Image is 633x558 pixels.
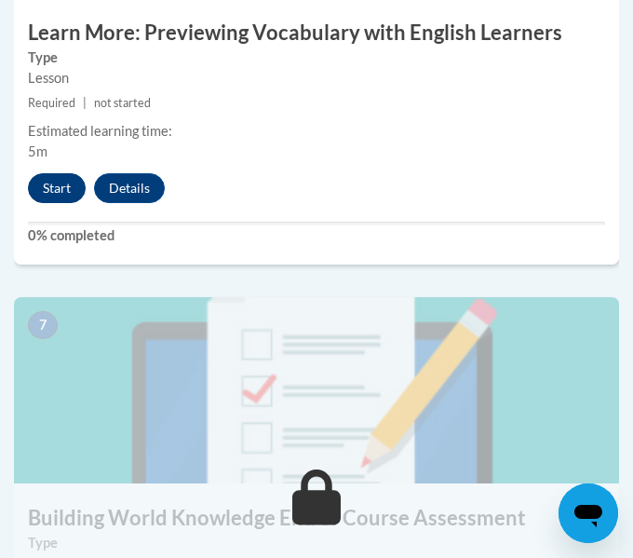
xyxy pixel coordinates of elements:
span: 5m [28,143,47,159]
span: | [83,96,87,110]
iframe: Button to launch messaging window [559,483,618,543]
span: not started [94,96,151,110]
span: Required [28,96,75,110]
label: Type [28,48,605,68]
label: Type [28,533,605,553]
h3: Learn More: Previewing Vocabulary with English Learners [14,19,619,48]
img: Course Image [14,297,619,483]
label: 0% completed [28,225,605,246]
div: Lesson [28,68,605,88]
h3: Building World Knowledge End of Course Assessment [14,504,619,533]
div: Estimated learning time: [28,121,605,142]
button: Start [28,173,86,203]
button: Details [94,173,165,203]
span: 7 [28,311,58,339]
